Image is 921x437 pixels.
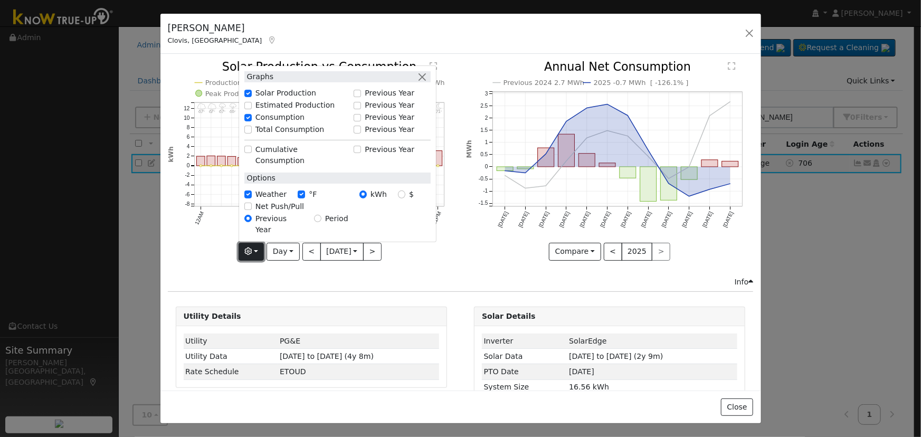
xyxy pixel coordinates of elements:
[482,379,567,395] td: System Size
[620,211,632,229] text: [DATE]
[217,110,227,113] p: 67°
[196,110,207,113] p: 67°
[314,215,321,222] input: Period
[564,159,568,164] circle: onclick=""
[217,156,225,166] rect: onclick=""
[185,173,189,178] text: -2
[579,154,595,167] rect: onclick=""
[184,115,190,121] text: 10
[538,148,554,167] rect: onclick=""
[365,112,414,123] label: Previous Year
[647,148,651,153] circle: onclick=""
[244,203,252,210] input: Net Push/Pull
[244,114,252,121] input: Consumption
[238,158,246,166] rect: onclick=""
[255,189,287,200] label: Weather
[485,91,488,97] text: 3
[244,102,252,109] input: Estimated Production
[207,156,215,166] rect: onclick=""
[255,112,305,123] label: Consumption
[363,243,382,261] button: >
[483,188,488,194] text: -1
[431,211,442,226] text: 11PM
[205,90,314,98] text: Peak Production Hour 11.3 kWh
[722,161,738,167] rect: onclick=""
[185,201,189,207] text: -8
[280,337,300,345] span: ID: 8564475, authorized: 02/27/23
[620,167,636,178] rect: onclick=""
[186,134,189,140] text: 6
[194,211,205,226] text: 12AM
[309,189,317,200] label: °F
[197,103,206,110] i: 12AM - Cloudy
[371,189,387,200] label: kWh
[503,174,507,178] circle: onclick=""
[524,171,528,175] circle: onclick=""
[482,312,535,320] strong: Solar Details
[721,398,753,416] button: Close
[365,100,414,111] label: Previous Year
[626,113,630,118] circle: onclick=""
[503,169,507,173] circle: onclick=""
[549,243,601,261] button: Compare
[255,144,348,166] label: Cumulative Consumption
[708,114,712,118] circle: onclick=""
[398,191,405,198] input: $
[298,191,305,198] input: °F
[544,184,548,188] circle: onclick=""
[244,215,252,222] input: Previous Year
[482,349,567,364] td: Solar Data
[640,167,657,202] rect: onclick=""
[354,146,361,153] input: Previous Year
[365,124,414,135] label: Previous Year
[497,167,513,172] rect: onclick=""
[517,211,530,229] text: [DATE]
[708,187,712,192] circle: onclick=""
[244,146,252,153] input: Cumulative Consumption
[255,124,325,135] label: Total Consumption
[569,367,594,376] span: [DATE]
[325,213,348,224] label: Period
[244,191,252,198] input: Weather
[482,334,567,349] td: Inverter
[255,213,303,235] label: Previous Year
[359,191,367,198] input: kWh
[728,100,733,104] circle: onclick=""
[231,165,233,167] circle: onclick=""
[599,163,615,167] rect: onclick=""
[280,367,306,376] span: K
[200,165,202,167] circle: onclick=""
[184,312,241,320] strong: Utility Details
[184,334,278,349] td: Utility
[350,79,445,87] text: Net Consumption 12.2 kWh
[585,106,589,110] circle: onclick=""
[480,152,488,158] text: 0.5
[504,79,585,87] text: Previous 2024 2.7 MWh
[626,134,630,138] circle: onclick=""
[569,352,663,360] span: [DATE] to [DATE] (2y 9m)
[354,102,361,109] input: Previous Year
[219,103,225,110] i: 2AM - Thunderstorms
[434,151,442,166] rect: onclick=""
[255,100,335,111] label: Estimated Production
[681,167,698,180] rect: onclick=""
[255,201,304,212] label: Net Push/Pull
[661,167,677,201] rect: onclick=""
[196,157,205,166] rect: onclick=""
[479,201,488,206] text: -1.5
[640,211,653,229] text: [DATE]
[185,192,189,197] text: -6
[728,182,733,186] circle: onclick=""
[436,103,442,110] i: 11PM - Clear
[255,88,316,99] label: Solar Production
[605,102,610,107] circle: onclick=""
[661,211,673,229] text: [DATE]
[184,349,278,364] td: Utility Data
[594,79,689,87] text: 2025 -0.7 MWh [ -126.1% ]
[681,211,694,229] text: [DATE]
[354,114,361,121] input: Previous Year
[479,176,488,182] text: -0.5
[702,160,718,167] rect: onclick=""
[186,163,189,169] text: 0
[604,243,622,261] button: <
